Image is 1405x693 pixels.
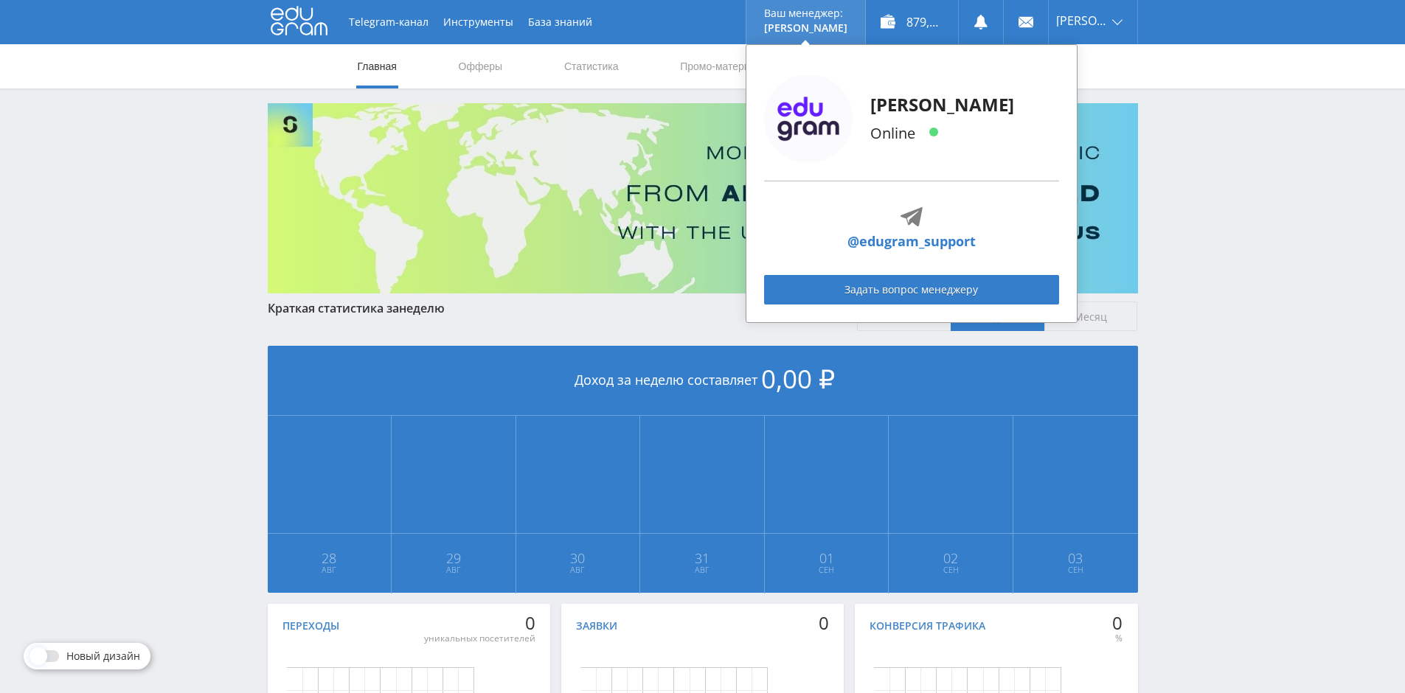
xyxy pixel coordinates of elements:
span: Авг [268,564,391,576]
span: Сегодня [857,302,951,331]
img: Banner [268,103,1138,293]
div: 0 [819,613,829,633]
span: 0,00 ₽ [761,361,835,396]
div: % [1112,633,1123,644]
a: Задать вопрос менеджеру [764,275,1059,304]
span: 29 [392,552,515,564]
span: Авг [641,564,763,576]
div: уникальных посетителей [424,633,535,644]
span: 31 [641,552,763,564]
p: Ваш менеджер: [764,7,847,19]
span: Сен [889,564,1012,576]
img: edugram_logo.png [764,74,853,163]
div: Доход за неделю составляет [268,346,1138,416]
div: Конверсия трафика [870,620,985,632]
a: @edugram_support [847,231,976,251]
span: Неделя [951,302,1044,331]
span: Авг [392,564,515,576]
span: Сен [766,564,888,576]
p: Online [870,122,1014,144]
span: Сен [1014,564,1137,576]
span: 30 [517,552,639,564]
a: Главная [356,44,398,88]
div: 0 [1112,613,1123,633]
span: Авг [517,564,639,576]
a: Промо-материалы [679,44,770,88]
span: 03 [1014,552,1137,564]
span: Новый дизайн [66,650,140,662]
p: [PERSON_NAME] [764,22,847,34]
span: Месяц [1044,302,1138,331]
div: Заявки [576,620,617,632]
span: неделю [399,300,445,316]
div: 0 [424,613,535,633]
a: Офферы [457,44,504,88]
span: 28 [268,552,391,564]
div: Переходы [282,620,339,632]
span: 02 [889,552,1012,564]
span: [PERSON_NAME] [1056,15,1108,27]
span: 01 [766,552,888,564]
p: [PERSON_NAME] [870,93,1014,116]
a: Статистика [563,44,620,88]
div: Краткая статистика за [268,302,843,315]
